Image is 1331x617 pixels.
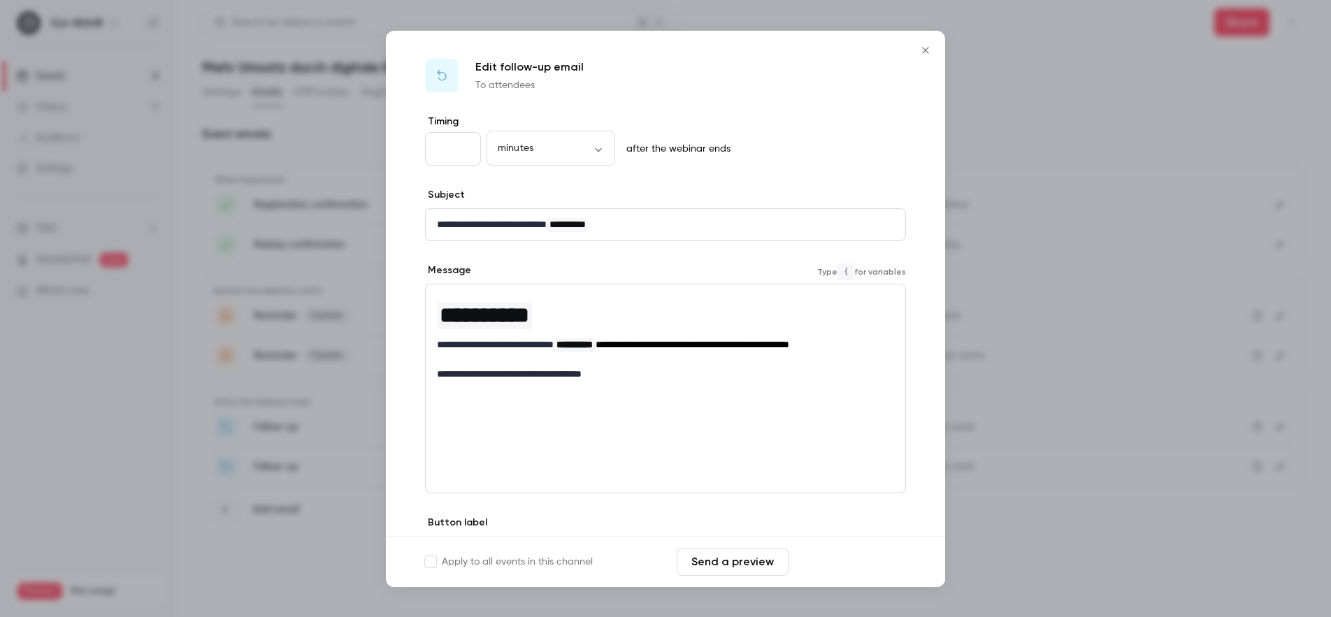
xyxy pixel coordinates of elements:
p: To attendees [475,78,584,92]
div: editor [426,209,905,240]
div: editor [426,284,905,390]
button: Save changes [794,548,906,576]
p: after the webinar ends [621,142,731,156]
button: Send a preview [677,548,789,576]
label: Subject [425,188,465,202]
label: Message [425,263,471,277]
code: { [837,263,854,280]
span: Type for variables [817,263,906,280]
label: Button label [425,516,487,530]
button: Close [912,36,940,64]
label: Timing [425,115,906,129]
label: Apply to all events in this channel [425,555,593,569]
p: Edit follow-up email [475,59,584,75]
div: minutes [487,141,615,155]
